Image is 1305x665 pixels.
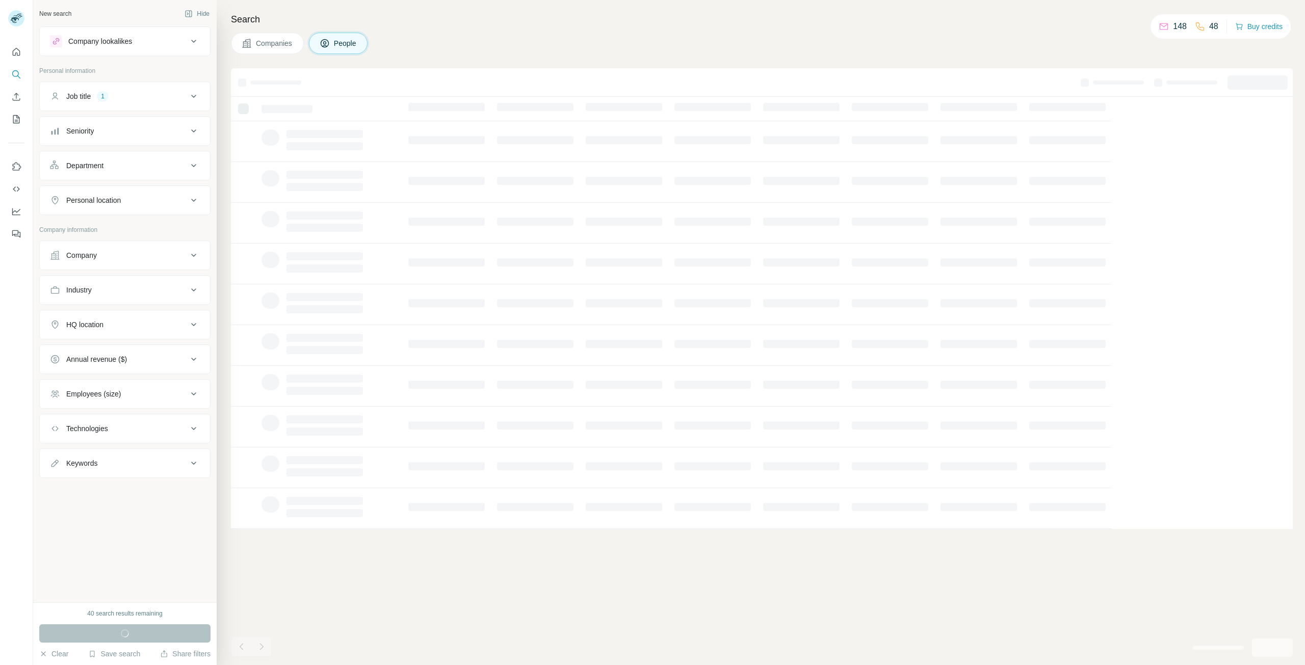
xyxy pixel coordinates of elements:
button: Annual revenue ($) [40,347,210,371]
button: Department [40,153,210,178]
p: 148 [1173,20,1187,33]
div: New search [39,9,71,18]
button: Dashboard [8,202,24,221]
p: Personal information [39,66,211,75]
div: HQ location [66,320,103,330]
div: Personal location [66,195,121,205]
button: Keywords [40,451,210,475]
div: Employees (size) [66,389,121,399]
button: Quick start [8,43,24,61]
div: 1 [97,92,109,101]
button: My lists [8,110,24,128]
button: Enrich CSV [8,88,24,106]
button: Employees (size) [40,382,210,406]
span: People [334,38,357,48]
div: Technologies [66,423,108,434]
button: Use Surfe on LinkedIn [8,157,24,176]
div: Company [66,250,97,260]
button: Industry [40,278,210,302]
button: Company [40,243,210,268]
span: Companies [256,38,293,48]
button: Seniority [40,119,210,143]
button: Search [8,65,24,84]
button: Use Surfe API [8,180,24,198]
div: Department [66,161,103,171]
button: Save search [88,649,140,659]
button: Personal location [40,188,210,212]
button: HQ location [40,312,210,337]
div: Seniority [66,126,94,136]
div: Annual revenue ($) [66,354,127,364]
button: Company lookalikes [40,29,210,54]
div: 40 search results remaining [87,609,162,618]
div: Industry [66,285,92,295]
div: Keywords [66,458,97,468]
div: Company lookalikes [68,36,132,46]
button: Hide [177,6,217,21]
button: Technologies [40,416,210,441]
p: 48 [1209,20,1218,33]
button: Job title1 [40,84,210,109]
h4: Search [231,12,1293,26]
button: Share filters [160,649,211,659]
button: Feedback [8,225,24,243]
button: Buy credits [1235,19,1283,34]
div: Job title [66,91,91,101]
button: Clear [39,649,68,659]
p: Company information [39,225,211,234]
